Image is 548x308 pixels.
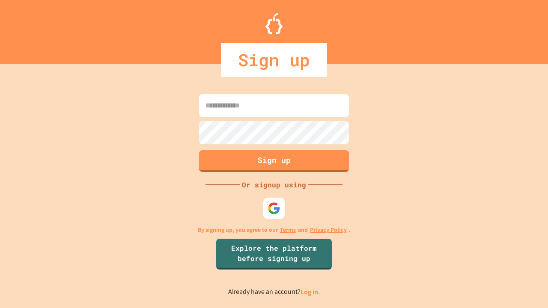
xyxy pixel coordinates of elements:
[265,13,283,34] img: Logo.svg
[240,180,308,190] div: Or signup using
[216,239,332,269] a: Explore the platform before signing up
[280,225,296,234] a: Terms
[310,225,347,234] a: Privacy Policy
[198,225,351,234] p: By signing up, you agree to our and .
[268,202,280,215] img: google-icon.svg
[228,287,320,297] p: Already have an account?
[301,287,320,296] a: Log in.
[221,43,327,77] div: Sign up
[199,150,349,172] button: Sign up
